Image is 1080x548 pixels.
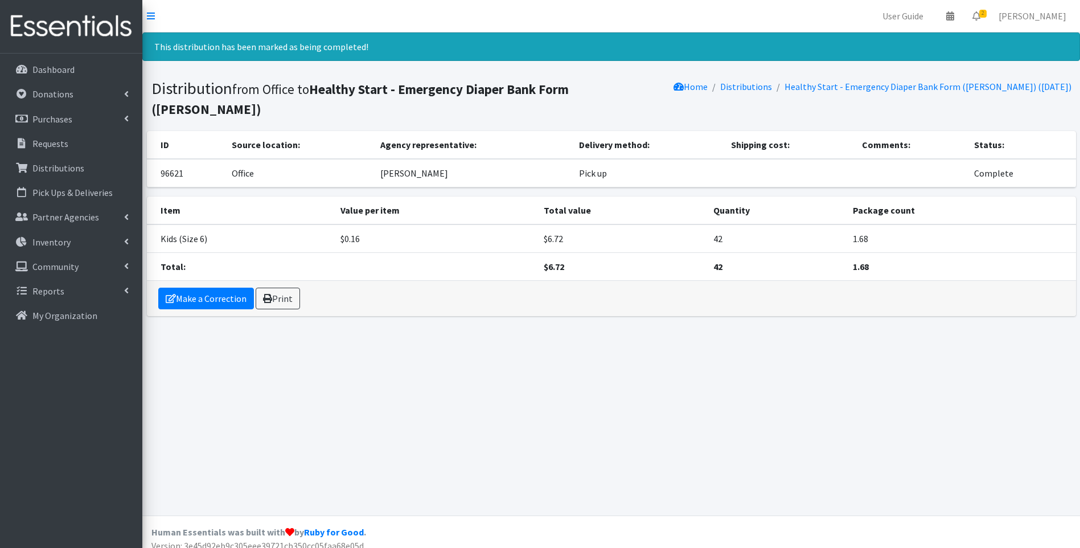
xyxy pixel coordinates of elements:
[5,58,138,81] a: Dashboard
[151,79,607,118] h1: Distribution
[158,288,254,309] a: Make a Correction
[147,197,334,224] th: Item
[32,236,71,248] p: Inventory
[32,138,68,149] p: Requests
[32,113,72,125] p: Purchases
[147,224,334,253] td: Kids (Size 6)
[572,159,725,187] td: Pick up
[724,131,855,159] th: Shipping cost:
[151,81,569,117] b: Healthy Start - Emergency Diaper Bank Form ([PERSON_NAME])
[373,159,572,187] td: [PERSON_NAME]
[707,224,846,253] td: 42
[707,197,846,224] th: Quantity
[32,64,75,75] p: Dashboard
[161,261,186,272] strong: Total:
[853,261,869,272] strong: 1.68
[151,81,569,117] small: from Office to
[544,261,564,272] strong: $6.72
[334,197,536,224] th: Value per item
[846,197,1076,224] th: Package count
[5,206,138,228] a: Partner Agencies
[967,159,1075,187] td: Complete
[147,131,225,159] th: ID
[963,5,989,27] a: 2
[373,131,572,159] th: Agency representative:
[537,197,707,224] th: Total value
[147,159,225,187] td: 96621
[785,81,1071,92] a: Healthy Start - Emergency Diaper Bank Form ([PERSON_NAME]) ([DATE])
[5,280,138,302] a: Reports
[32,310,97,321] p: My Organization
[5,255,138,278] a: Community
[855,131,967,159] th: Comments:
[572,131,725,159] th: Delivery method:
[5,231,138,253] a: Inventory
[151,526,366,538] strong: Human Essentials was built with by .
[720,81,772,92] a: Distributions
[225,159,373,187] td: Office
[967,131,1075,159] th: Status:
[32,261,79,272] p: Community
[225,131,373,159] th: Source location:
[5,108,138,130] a: Purchases
[304,526,364,538] a: Ruby for Good
[256,288,300,309] a: Print
[5,304,138,327] a: My Organization
[32,88,73,100] p: Donations
[846,224,1076,253] td: 1.68
[713,261,722,272] strong: 42
[32,187,113,198] p: Pick Ups & Deliveries
[5,7,138,46] img: HumanEssentials
[5,132,138,155] a: Requests
[5,181,138,204] a: Pick Ups & Deliveries
[142,32,1080,61] div: This distribution has been marked as being completed!
[989,5,1075,27] a: [PERSON_NAME]
[979,10,987,18] span: 2
[674,81,708,92] a: Home
[873,5,933,27] a: User Guide
[32,285,64,297] p: Reports
[5,157,138,179] a: Distributions
[5,83,138,105] a: Donations
[537,224,707,253] td: $6.72
[32,162,84,174] p: Distributions
[32,211,99,223] p: Partner Agencies
[334,224,536,253] td: $0.16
